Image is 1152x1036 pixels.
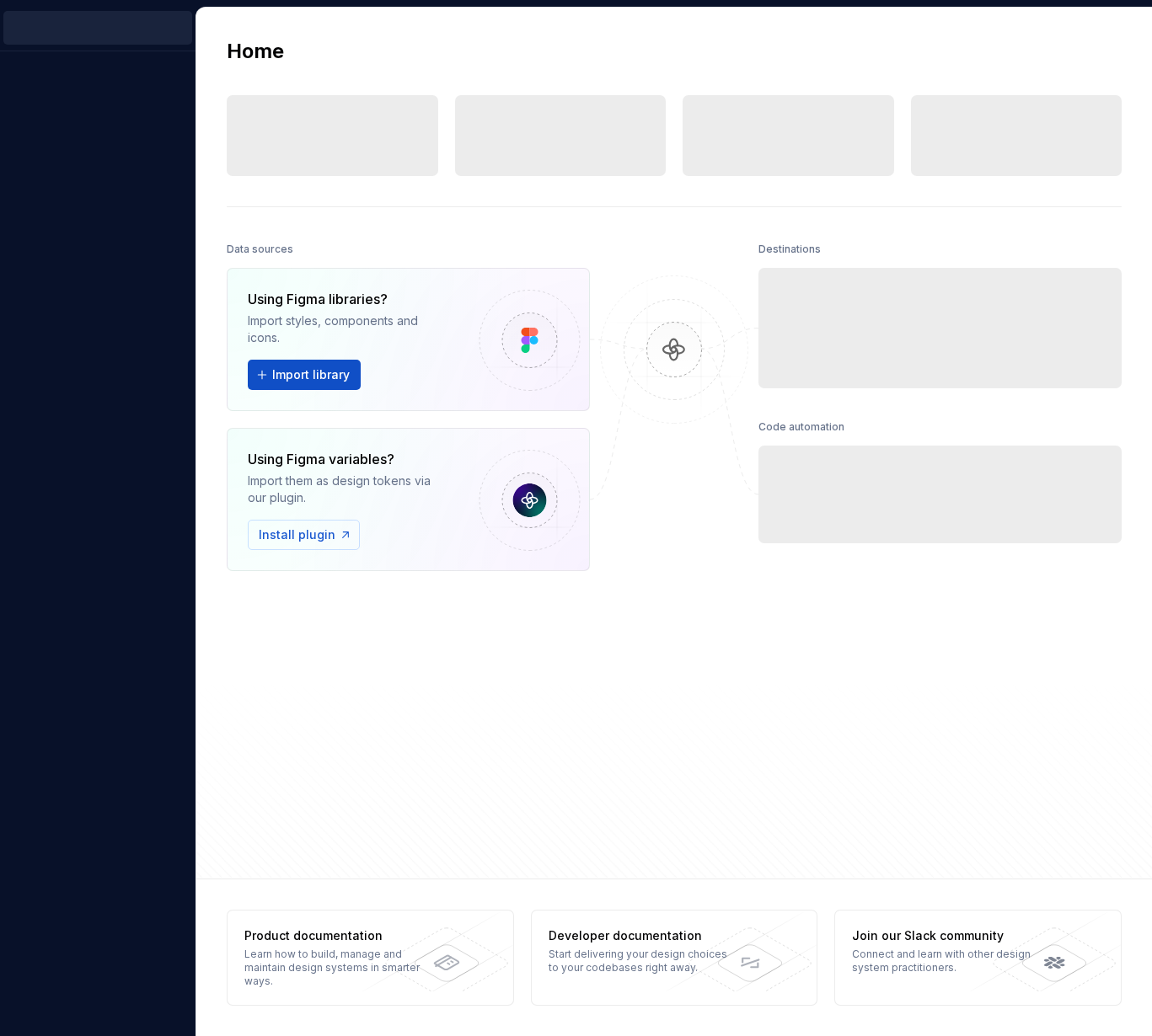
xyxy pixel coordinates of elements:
[248,473,447,506] div: Import them as design tokens via our plugin.
[531,910,818,1006] a: Developer documentationStart delivering your design choices to your codebases right away.
[248,289,447,309] div: Using Figma libraries?
[758,238,821,261] div: Destinations
[549,927,729,944] div: Developer documentation
[248,449,447,469] div: Using Figma variables?
[259,526,335,543] span: Install plugin
[227,238,293,261] div: Data sources
[549,948,729,975] div: Start delivering your design choices to your codebases right away.
[834,910,1122,1006] a: Join our Slack communityConnect and learn with other design system practitioners.
[852,948,1032,975] div: Connect and learn with other design system practitioners.
[227,38,284,65] h2: Home
[852,927,1032,944] div: Join our Slack community
[227,910,514,1006] a: Product documentationLearn how to build, manage and maintain design systems in smarter ways.
[248,312,447,346] div: Import styles, components and icons.
[244,927,425,944] div: Product documentation
[248,360,361,390] button: Import library
[248,520,360,550] a: Install plugin
[758,415,844,439] div: Code automation
[272,366,350,383] span: Import library
[244,948,425,988] div: Learn how to build, manage and maintain design systems in smarter ways.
